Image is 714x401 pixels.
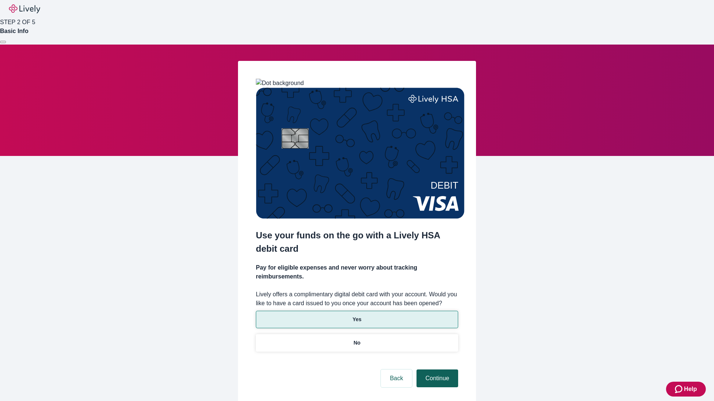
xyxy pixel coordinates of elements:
[256,311,458,328] button: Yes
[256,263,458,281] h4: Pay for eligible expenses and never worry about tracking reimbursements.
[256,334,458,352] button: No
[675,385,684,394] svg: Zendesk support icon
[256,290,458,308] label: Lively offers a complimentary digital debit card with your account. Would you like to have a card...
[256,88,464,219] img: Debit card
[381,369,412,387] button: Back
[416,369,458,387] button: Continue
[684,385,697,394] span: Help
[666,382,706,397] button: Zendesk support iconHelp
[256,229,458,255] h2: Use your funds on the go with a Lively HSA debit card
[9,4,40,13] img: Lively
[354,339,361,347] p: No
[256,79,304,88] img: Dot background
[353,316,361,323] p: Yes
